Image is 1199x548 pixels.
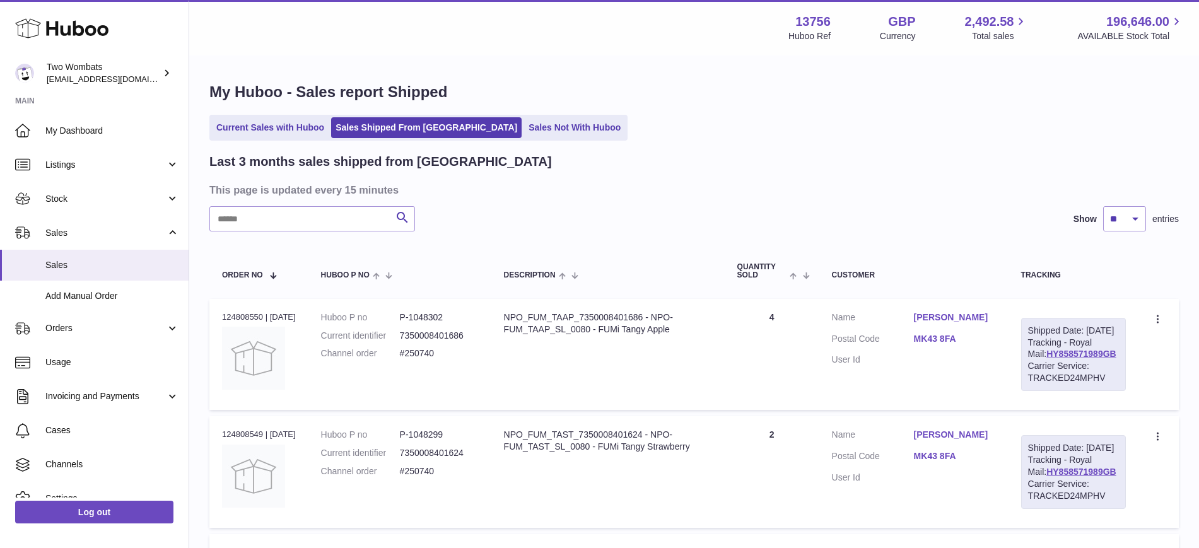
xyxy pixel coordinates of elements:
span: Channels [45,458,179,470]
dt: Postal Code [832,333,914,348]
span: Orders [45,322,166,334]
dt: Huboo P no [321,429,400,441]
div: Carrier Service: TRACKED24MPHV [1028,478,1119,502]
a: MK43 8FA [914,333,996,345]
div: Huboo Ref [788,30,831,42]
a: [PERSON_NAME] [914,312,996,324]
a: HY858571989GB [1046,349,1116,359]
span: Sales [45,259,179,271]
a: Sales Not With Huboo [524,117,625,138]
dt: Huboo P no [321,312,400,324]
span: Huboo P no [321,271,370,279]
div: Currency [880,30,916,42]
span: Cases [45,424,179,436]
a: Sales Shipped From [GEOGRAPHIC_DATA] [331,117,522,138]
dt: Postal Code [832,450,914,465]
img: no-photo.jpg [222,445,285,508]
span: Listings [45,159,166,171]
a: Log out [15,501,173,523]
img: internalAdmin-13756@internal.huboo.com [15,64,34,83]
span: 2,492.58 [965,13,1014,30]
a: [PERSON_NAME] [914,429,996,441]
a: 196,646.00 AVAILABLE Stock Total [1077,13,1184,42]
span: Quantity Sold [737,263,787,279]
span: My Dashboard [45,125,179,137]
span: Sales [45,227,166,239]
span: Order No [222,271,263,279]
dd: P-1048299 [400,429,479,441]
span: Add Manual Order [45,290,179,302]
span: [EMAIL_ADDRESS][DOMAIN_NAME] [47,74,185,84]
span: 196,646.00 [1106,13,1169,30]
div: Shipped Date: [DATE] [1028,442,1119,454]
dd: 7350008401686 [400,330,479,342]
h2: Last 3 months sales shipped from [GEOGRAPHIC_DATA] [209,153,552,170]
span: entries [1152,213,1179,225]
div: Carrier Service: TRACKED24MPHV [1028,360,1119,384]
div: Tracking [1021,271,1126,279]
dd: #250740 [400,347,479,359]
img: no-photo.jpg [222,327,285,390]
dt: Name [832,312,914,327]
div: NPO_FUM_TAAP_7350008401686 - NPO-FUM_TAAP_SL_0080 - FUMi Tangy Apple [504,312,712,335]
span: Usage [45,356,179,368]
span: Total sales [972,30,1028,42]
a: MK43 8FA [914,450,996,462]
td: 2 [725,416,819,527]
dt: Current identifier [321,330,400,342]
div: Tracking - Royal Mail: [1021,318,1126,391]
label: Show [1073,213,1097,225]
dt: Name [832,429,914,444]
dd: 7350008401624 [400,447,479,459]
span: AVAILABLE Stock Total [1077,30,1184,42]
dd: #250740 [400,465,479,477]
dt: Current identifier [321,447,400,459]
h1: My Huboo - Sales report Shipped [209,82,1179,102]
dd: P-1048302 [400,312,479,324]
span: Description [504,271,556,279]
div: NPO_FUM_TAST_7350008401624 - NPO-FUM_TAST_SL_0080 - FUMi Tangy Strawberry [504,429,712,453]
dt: Channel order [321,347,400,359]
span: Invoicing and Payments [45,390,166,402]
dt: Channel order [321,465,400,477]
strong: GBP [888,13,915,30]
a: 2,492.58 Total sales [965,13,1029,42]
div: Two Wombats [47,61,160,85]
div: 124808550 | [DATE] [222,312,296,323]
span: Stock [45,193,166,205]
a: Current Sales with Huboo [212,117,329,138]
div: Customer [832,271,996,279]
dt: User Id [832,472,914,484]
td: 4 [725,299,819,410]
div: 124808549 | [DATE] [222,429,296,440]
a: HY858571989GB [1046,467,1116,477]
div: Shipped Date: [DATE] [1028,325,1119,337]
div: Tracking - Royal Mail: [1021,435,1126,508]
span: Settings [45,493,179,504]
strong: 13756 [795,13,831,30]
dt: User Id [832,354,914,366]
h3: This page is updated every 15 minutes [209,183,1176,197]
